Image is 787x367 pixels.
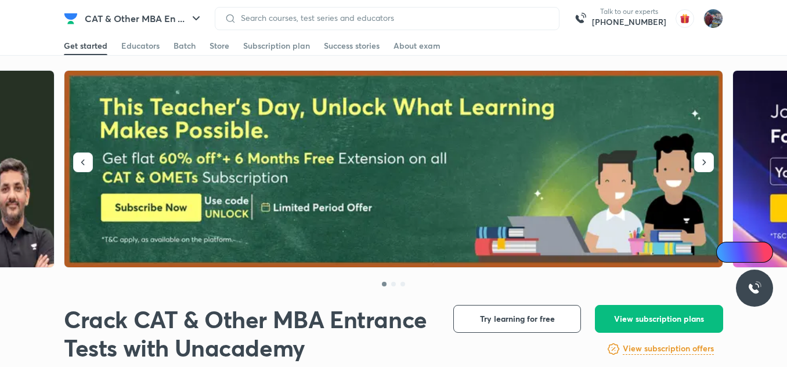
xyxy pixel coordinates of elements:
[324,40,380,52] div: Success stories
[595,305,723,333] button: View subscription plans
[723,248,732,257] img: Icon
[121,37,160,55] a: Educators
[210,40,229,52] div: Store
[174,40,196,52] div: Batch
[676,9,694,28] img: avatar
[324,37,380,55] a: Success stories
[64,37,107,55] a: Get started
[453,305,581,333] button: Try learning for free
[64,40,107,52] div: Get started
[243,40,310,52] div: Subscription plan
[236,13,550,23] input: Search courses, test series and educators
[735,248,766,257] span: Ai Doubts
[592,16,666,28] a: [PHONE_NUMBER]
[703,9,723,28] img: Prashant saluja
[614,313,704,325] span: View subscription plans
[480,313,555,325] span: Try learning for free
[174,37,196,55] a: Batch
[748,281,761,295] img: ttu
[393,40,441,52] div: About exam
[64,305,435,362] h1: Crack CAT & Other MBA Entrance Tests with Unacademy
[78,7,210,30] button: CAT & Other MBA En ...
[210,37,229,55] a: Store
[121,40,160,52] div: Educators
[623,343,714,355] h6: View subscription offers
[716,242,773,263] a: Ai Doubts
[393,37,441,55] a: About exam
[64,12,78,26] img: Company Logo
[592,7,666,16] p: Talk to our experts
[623,342,714,356] a: View subscription offers
[569,7,592,30] img: call-us
[243,37,310,55] a: Subscription plan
